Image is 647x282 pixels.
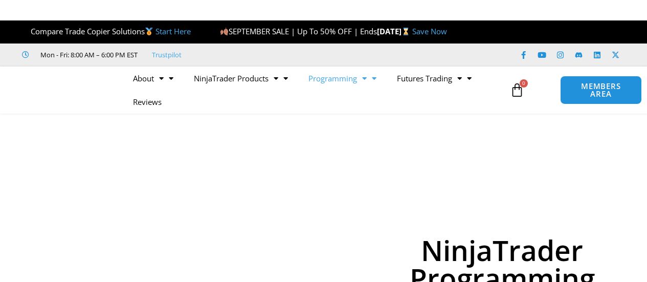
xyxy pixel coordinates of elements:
[123,67,505,114] nav: Menu
[10,72,120,109] img: LogoAI | Affordable Indicators – NinjaTrader
[412,26,447,36] a: Save Now
[22,26,191,36] span: Compare Trade Copier Solutions
[23,28,30,35] img: 🏆
[560,76,641,104] a: MEMBERS AREA
[220,26,377,36] span: SEPTEMBER SALE | Up To 50% OFF | Ends
[123,67,184,90] a: About
[152,49,182,61] a: Trustpilot
[123,90,172,114] a: Reviews
[520,79,528,88] span: 0
[495,75,540,105] a: 0
[184,67,298,90] a: NinjaTrader Products
[377,26,412,36] strong: [DATE]
[145,28,153,35] img: 🥇
[298,67,387,90] a: Programming
[155,26,191,36] a: Start Here
[38,49,138,61] span: Mon - Fri: 8:00 AM – 6:00 PM EST
[402,28,410,35] img: ⌛
[571,82,631,98] span: MEMBERS AREA
[220,28,228,35] img: 🍂
[387,67,482,90] a: Futures Trading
